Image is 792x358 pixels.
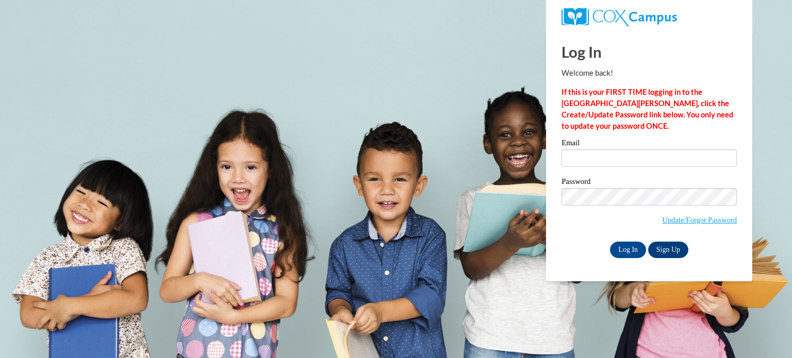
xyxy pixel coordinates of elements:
[562,8,677,26] img: COX Campus
[662,216,737,224] a: Update/Forgot Password
[562,67,737,79] p: Welcome back!
[562,88,733,130] strong: If this is your FIRST TIME logging in to the [GEOGRAPHIC_DATA][PERSON_NAME], click the Create/Upd...
[562,178,737,188] label: Password
[610,242,646,258] input: Log In
[562,41,737,62] h1: Log In
[562,8,737,26] a: COX Campus
[562,139,737,149] label: Email
[648,242,688,258] a: Sign Up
